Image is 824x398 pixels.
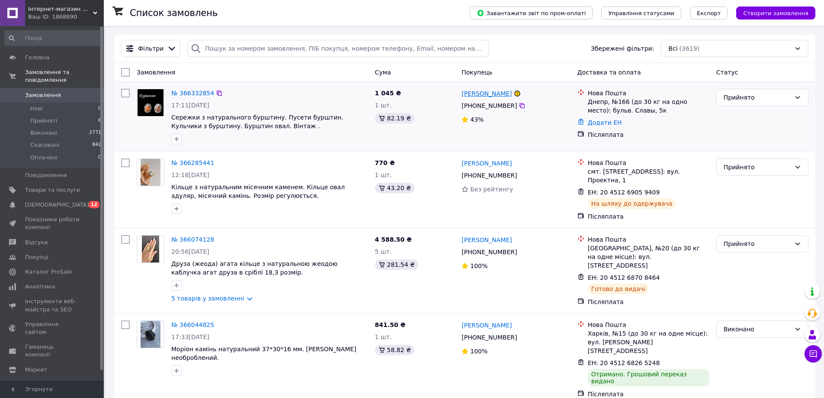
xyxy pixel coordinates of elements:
span: Фільтри [138,44,164,53]
span: Прийняті [30,117,57,125]
a: [PERSON_NAME] [462,236,512,244]
div: Харків, №15 (до 30 кг на одне місце): вул. [PERSON_NAME][STREET_ADDRESS] [588,329,709,355]
span: Управління сайтом [25,320,80,336]
div: Отримано. Грошовий переказ видано [588,369,709,386]
span: ЕН: 20 4512 6870 8464 [588,274,660,281]
span: Гаманець компанії [25,343,80,359]
div: Післяплата [588,212,709,221]
span: [PHONE_NUMBER] [462,334,517,341]
a: № 366332854 [171,90,214,97]
div: 43.20 ₴ [375,183,414,193]
span: 17:33[DATE] [171,333,209,340]
a: Створити замовлення [728,9,815,16]
div: смт. [STREET_ADDRESS]: вул. Проектна, 1 [588,167,709,184]
span: Створити замовлення [743,10,808,16]
span: 770 ₴ [375,159,395,166]
div: Післяплата [588,298,709,306]
span: ЕН: 20 4512 6905 9409 [588,189,660,196]
div: 58.82 ₴ [375,345,414,355]
div: Нова Пошта [588,89,709,97]
span: [PHONE_NUMBER] [462,102,517,109]
span: Показники роботи компанії [25,216,80,231]
div: [GEOGRAPHIC_DATA], №20 (до 30 кг на одне місце): вул. [STREET_ADDRESS] [588,244,709,270]
span: Відгуки [25,239,48,246]
span: Доставка та оплата [577,69,641,76]
span: 1 045 ₴ [375,90,401,97]
a: № 366044825 [171,321,214,328]
a: Фото товару [137,235,164,263]
span: 0 [98,154,101,162]
span: Замовлення [137,69,175,76]
span: Всі [668,44,677,53]
div: 82.19 ₴ [375,113,414,123]
a: Моріон камінь натуральний 37*30*16 мм. [PERSON_NAME] необроблений. [171,346,356,361]
span: 5 шт. [375,248,392,255]
div: Днепр, №166 (до 30 кг на одно место): бульв. Славы, 5к [588,97,709,115]
span: Завантажити звіт по пром-оплаті [477,9,586,17]
span: Покупці [25,253,48,261]
button: Чат з покупцем [805,345,822,362]
span: Замовлення та повідомлення [25,68,104,84]
span: 6 [98,117,101,125]
a: Додати ЕН [588,119,622,126]
span: 12 [89,201,99,208]
span: Інтернет-магазин ШУБ & Прикрас "Красиві вироби по доступним цінам!" [28,5,93,13]
span: Маркет [25,366,47,374]
span: Замовлення [25,91,61,99]
span: 0 [98,105,101,113]
span: 1 шт. [375,333,392,340]
button: Експорт [690,6,728,19]
span: Управління статусами [608,10,674,16]
a: [PERSON_NAME] [462,321,512,330]
span: Покупець [462,69,492,76]
a: Фото товару [137,159,164,186]
span: 842 [92,141,101,149]
span: 1 шт. [375,171,392,178]
div: Ваш ID: 1868890 [28,13,104,21]
span: 100% [470,348,487,355]
a: Фото товару [137,320,164,348]
span: 4 588.50 ₴ [375,236,412,243]
span: Cума [375,69,391,76]
span: Головна [25,54,49,61]
span: Аналітика [25,283,55,291]
a: [PERSON_NAME] [462,159,512,168]
span: 43% [470,116,484,123]
span: 12:18[DATE] [171,171,209,178]
a: Друза (жеода) агата кільце з натуральною жеодою каблучка агат друза в сріблі 18,3 розмір. [GEOGRA... [171,260,337,285]
a: № 366285441 [171,159,214,166]
img: Фото товару [138,89,164,116]
img: Фото товару [141,159,161,186]
span: [DEMOGRAPHIC_DATA] [25,201,89,209]
span: Інструменти веб-майстра та SEO [25,298,80,313]
a: Фото товару [137,89,164,116]
span: Статус [716,69,738,76]
span: Товари та послуги [25,186,80,194]
span: [PHONE_NUMBER] [462,249,517,256]
div: Прийнято [724,239,791,249]
div: Виконано [724,324,791,334]
a: Кільце з натуральним місячним каменем. Кільце овал адуляр, місячний камінь. Розмір регулюється. [... [171,184,345,208]
span: 841.50 ₴ [375,321,406,328]
a: Сережки з натурального бурштину. Пусети бурштин. Кульчики з бурштину. Бурштин овал. Вінтаж . [GEO... [171,114,343,138]
a: 5 товарів у замовленні [171,295,244,302]
img: Фото товару [142,236,159,262]
div: Нова Пошта [588,320,709,329]
div: Нова Пошта [588,159,709,167]
div: Прийнято [724,162,791,172]
div: Нова Пошта [588,235,709,244]
span: Нові [30,105,43,113]
span: Збережені фільтри: [591,44,654,53]
span: Скасовані [30,141,60,149]
h1: Список замовлень [130,8,218,18]
div: 281.54 ₴ [375,259,418,270]
span: Без рейтингу [470,186,513,193]
div: Готово до видачі [588,284,649,294]
button: Створити замовлення [736,6,815,19]
div: Прийнято [724,93,791,102]
button: Завантажити звіт по пром-оплаті [470,6,593,19]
